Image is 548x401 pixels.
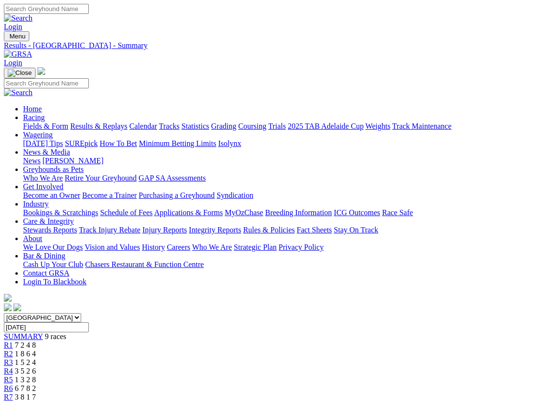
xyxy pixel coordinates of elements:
[85,260,204,268] a: Chasers Restaurant & Function Centre
[23,200,49,208] a: Industry
[65,139,97,147] a: SUREpick
[4,341,13,349] a: R1
[4,332,43,340] a: SUMMARY
[142,243,165,251] a: History
[15,376,36,384] span: 1 3 2 8
[4,88,33,97] img: Search
[4,59,22,67] a: Login
[139,139,216,147] a: Minimum Betting Limits
[23,226,544,234] div: Care & Integrity
[15,384,36,392] span: 6 7 8 2
[139,174,206,182] a: GAP SA Assessments
[15,358,36,366] span: 1 5 2 4
[23,165,84,173] a: Greyhounds as Pets
[265,208,332,217] a: Breeding Information
[23,217,74,225] a: Care & Integrity
[82,191,137,199] a: Become a Trainer
[167,243,190,251] a: Careers
[15,393,36,401] span: 3 8 1 7
[45,332,66,340] span: 9 races
[217,191,253,199] a: Syndication
[23,260,83,268] a: Cash Up Your Club
[4,41,544,50] a: Results - [GEOGRAPHIC_DATA] - Summary
[192,243,232,251] a: Who We Are
[23,226,77,234] a: Stewards Reports
[268,122,286,130] a: Trials
[23,139,63,147] a: [DATE] Tips
[23,148,70,156] a: News & Media
[23,243,544,252] div: About
[23,182,63,191] a: Get Involved
[4,294,12,302] img: logo-grsa-white.png
[23,157,544,165] div: News & Media
[23,278,86,286] a: Login To Blackbook
[23,260,544,269] div: Bar & Dining
[23,208,544,217] div: Industry
[23,234,42,243] a: About
[243,226,295,234] a: Rules & Policies
[42,157,103,165] a: [PERSON_NAME]
[15,367,36,375] span: 3 5 2 6
[189,226,241,234] a: Integrity Reports
[23,122,544,131] div: Racing
[382,208,413,217] a: Race Safe
[211,122,236,130] a: Grading
[37,67,45,75] img: logo-grsa-white.png
[334,208,380,217] a: ICG Outcomes
[4,78,89,88] input: Search
[4,350,13,358] span: R2
[23,157,40,165] a: News
[139,191,215,199] a: Purchasing a Greyhound
[4,367,13,375] a: R4
[23,191,80,199] a: Become an Owner
[4,384,13,392] a: R6
[23,191,544,200] div: Get Involved
[4,68,36,78] button: Toggle navigation
[23,113,45,122] a: Racing
[23,208,98,217] a: Bookings & Scratchings
[15,350,36,358] span: 1 8 6 4
[23,174,544,182] div: Greyhounds as Pets
[288,122,364,130] a: 2025 TAB Adelaide Cup
[297,226,332,234] a: Fact Sheets
[10,33,25,40] span: Menu
[142,226,187,234] a: Injury Reports
[85,243,140,251] a: Vision and Values
[15,341,36,349] span: 7 2 4 8
[4,304,12,311] img: facebook.svg
[365,122,390,130] a: Weights
[234,243,277,251] a: Strategic Plan
[182,122,209,130] a: Statistics
[79,226,140,234] a: Track Injury Rebate
[70,122,127,130] a: Results & Replays
[23,131,53,139] a: Wagering
[4,322,89,332] input: Select date
[225,208,263,217] a: MyOzChase
[23,174,63,182] a: Who We Are
[4,31,29,41] button: Toggle navigation
[65,174,137,182] a: Retire Your Greyhound
[4,376,13,384] a: R5
[13,304,21,311] img: twitter.svg
[100,208,152,217] a: Schedule of Fees
[4,393,13,401] a: R7
[238,122,267,130] a: Coursing
[4,23,22,31] a: Login
[392,122,451,130] a: Track Maintenance
[23,139,544,148] div: Wagering
[4,358,13,366] span: R3
[279,243,324,251] a: Privacy Policy
[159,122,180,130] a: Tracks
[4,50,32,59] img: GRSA
[23,252,65,260] a: Bar & Dining
[8,69,32,77] img: Close
[154,208,223,217] a: Applications & Forms
[100,139,137,147] a: How To Bet
[4,14,33,23] img: Search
